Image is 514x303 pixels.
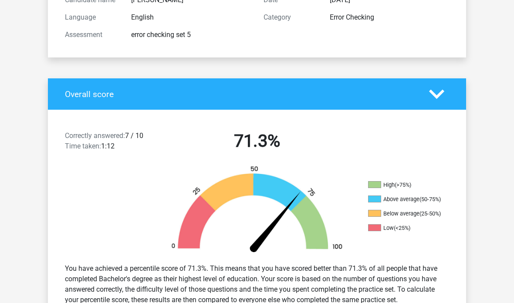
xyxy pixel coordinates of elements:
div: (>75%) [395,182,411,189]
div: English [125,13,257,23]
div: Language [58,13,125,23]
h4: Overall score [65,90,416,100]
h2: 71.3% [164,131,350,152]
li: High [368,182,455,189]
div: Error Checking [323,13,456,23]
div: (25-50%) [419,211,441,217]
img: 71.f4aefee710bb.png [159,166,355,257]
li: Below average [368,210,455,218]
span: Time taken: [65,142,101,151]
div: 7 / 10 1:12 [58,131,158,155]
div: Category [257,13,323,23]
div: error checking set 5 [125,30,257,40]
li: Low [368,225,455,232]
span: Correctly answered: [65,132,125,140]
div: (<25%) [394,225,410,232]
div: (50-75%) [419,196,441,203]
li: Above average [368,196,455,204]
div: Assessment [58,30,125,40]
